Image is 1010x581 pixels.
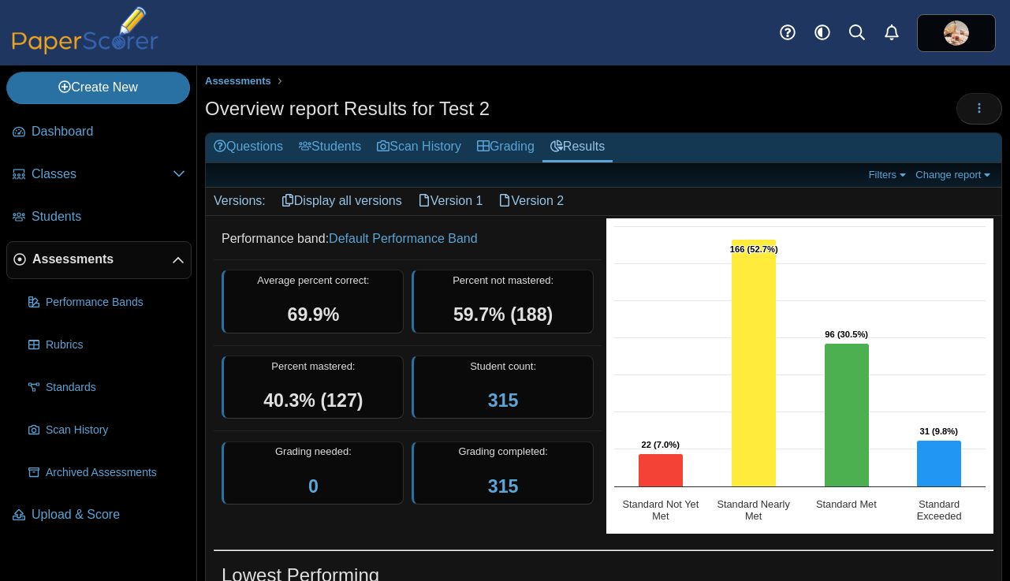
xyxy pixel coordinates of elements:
a: Change report [911,168,997,181]
h1: Overview report Results for Test 2 [205,95,490,122]
a: Scan History [22,412,192,449]
text: Standard Exceeded [916,498,961,522]
a: Filters [865,168,913,181]
path: Standard Met, 96. Overall Assessment Performance. [824,343,869,486]
text: 96 (30.5%) [825,330,868,339]
a: Version 1 [410,188,491,214]
div: Percent not mastered: [412,270,594,333]
a: 315 [488,390,519,411]
a: Dashboard [6,114,192,151]
div: Average percent correct: [222,270,404,333]
a: Archived Assessments [22,454,192,492]
a: Upload & Score [6,497,192,534]
text: Standard Nearly Met [717,498,790,522]
path: Standard Exceeded, 31. Overall Assessment Performance. [916,440,961,486]
span: Performance Bands [46,295,185,311]
span: Students [32,208,185,225]
a: Version 2 [490,188,572,214]
a: Students [291,133,369,162]
span: Assessments [32,251,172,268]
a: Default Performance Band [329,232,478,245]
a: Alerts [874,16,909,50]
a: Questions [206,133,291,162]
span: Archived Assessments [46,465,185,481]
img: ps.oLgnKPhjOwC9RkPp [944,20,969,46]
span: 59.7% (188) [453,304,553,325]
a: Create New [6,72,190,103]
text: 166 (52.7%) [729,244,777,254]
span: Assessments [205,75,271,87]
a: 0 [308,476,319,497]
span: Standards [46,380,185,396]
div: Grading completed: [412,441,594,505]
path: Standard Nearly Met, 166. Overall Assessment Performance. [731,239,776,486]
text: Standard Not Yet Met [622,498,699,522]
svg: Interactive chart [606,218,993,534]
span: Rubrics [46,337,185,353]
div: Grading needed: [222,441,404,505]
span: Scan History [46,423,185,438]
a: Scan History [369,133,469,162]
span: Upload & Score [32,506,185,523]
span: Dashboard [32,123,185,140]
span: Jodie Wiggins [944,20,969,46]
a: Rubrics [22,326,192,364]
a: Assessments [6,241,192,279]
a: Display all versions [274,188,410,214]
span: 69.9% [288,304,340,325]
a: Students [6,199,192,236]
text: 22 (7.0%) [641,440,680,449]
text: Standard Met [815,498,876,510]
a: Classes [6,156,192,194]
div: Versions: [206,188,274,214]
a: Standards [22,369,192,407]
text: 31 (9.8%) [919,426,958,436]
a: ps.oLgnKPhjOwC9RkPp [917,14,996,52]
a: PaperScorer [6,43,164,57]
a: Assessments [201,72,275,91]
path: Standard Not Yet Met, 22. Overall Assessment Performance. [638,453,683,486]
a: Performance Bands [22,284,192,322]
dd: Performance band: [214,218,602,259]
a: 315 [488,476,519,497]
div: Percent mastered: [222,356,404,419]
a: Results [542,133,613,162]
a: Grading [469,133,542,162]
img: PaperScorer [6,6,164,54]
div: Student count: [412,356,594,419]
span: 40.3% (127) [263,390,363,411]
span: Classes [32,166,173,183]
div: Chart. Highcharts interactive chart. [606,218,994,534]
